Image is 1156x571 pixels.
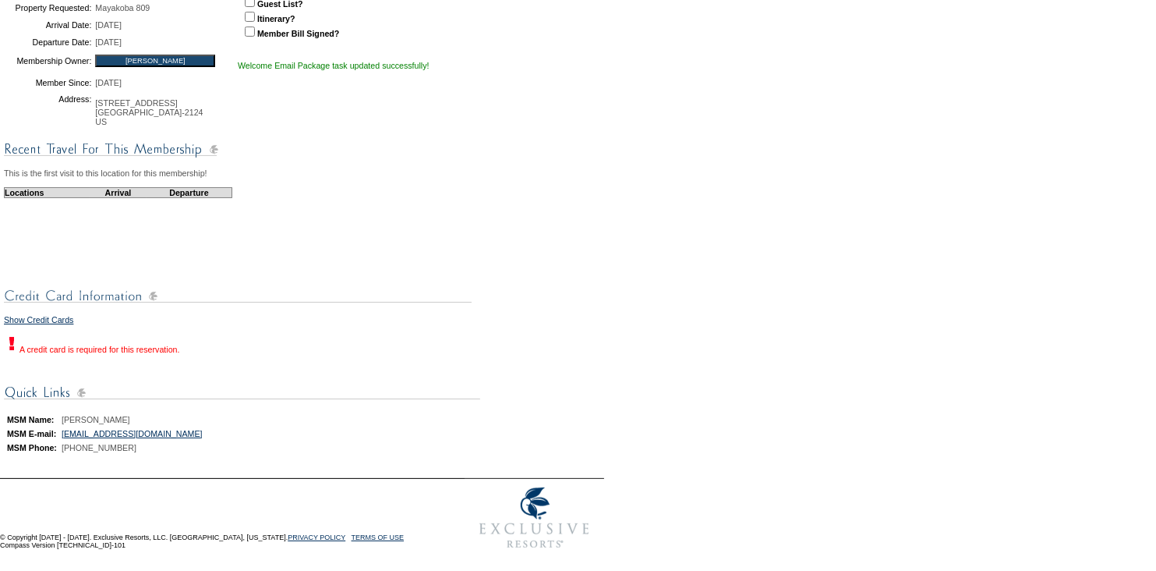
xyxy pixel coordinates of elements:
[7,429,56,438] b: MSM E-mail:
[288,534,345,541] a: PRIVACY POLICY
[95,3,150,12] span: Mayakoba 809
[5,187,90,197] td: Locations
[147,187,232,197] td: Departure
[4,168,207,178] span: This is the first visit to this location for this membership!
[4,51,91,72] td: Membership Owner:
[4,334,180,354] div: A credit card is required for this reservation.
[4,16,91,34] td: Arrival Date:
[62,429,203,438] a: [EMAIL_ADDRESS][DOMAIN_NAME]
[4,334,19,353] img: exclamation.gif
[4,140,218,159] img: subTtlConRecTravel.gif
[90,187,147,197] td: Arrival
[4,72,91,94] td: Member Since:
[62,415,130,424] span: [PERSON_NAME]
[95,37,122,47] span: [DATE]
[62,443,136,452] span: [PHONE_NUMBER]
[95,78,122,87] span: [DATE]
[95,55,215,67] input: [PERSON_NAME]
[465,479,604,557] img: Exclusive Resorts
[7,443,57,452] b: MSM Phone:
[95,20,122,30] span: [DATE]
[4,34,91,51] td: Departure Date:
[4,94,91,130] td: Address:
[4,286,472,306] img: subTtlCreditCard.gif
[95,98,203,126] span: [STREET_ADDRESS] [GEOGRAPHIC_DATA]-2124 US
[257,29,339,38] strong: Member Bill Signed?
[7,415,54,424] b: MSM Name:
[352,534,405,541] a: TERMS OF USE
[257,14,295,23] strong: Itinerary?
[4,383,480,403] img: subTtlConQuickLinks.gif
[238,61,478,70] div: Welcome Email Package task updated successfully!
[4,315,73,325] a: Show Credit Cards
